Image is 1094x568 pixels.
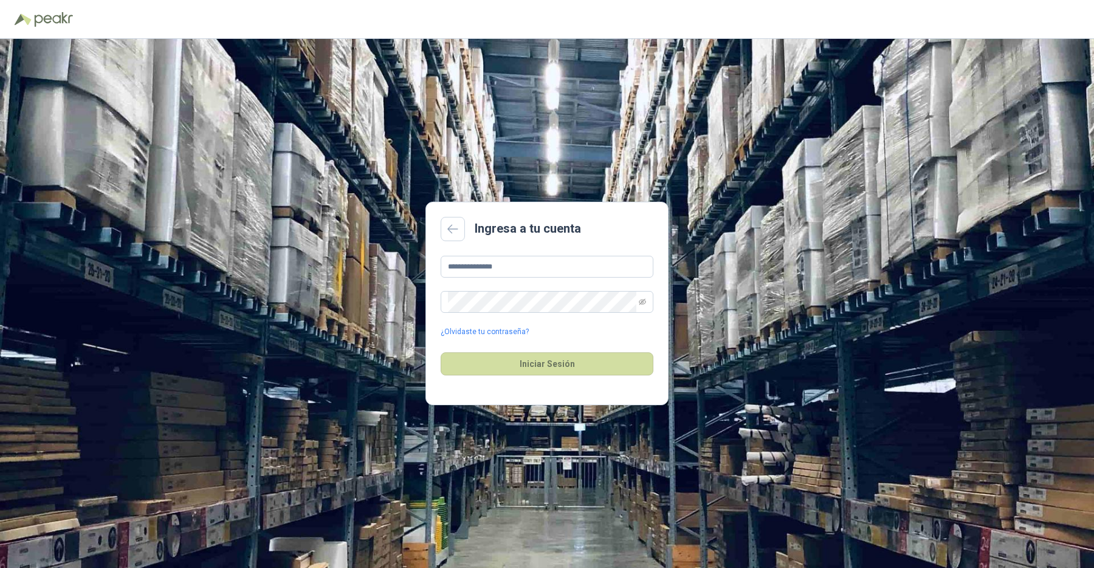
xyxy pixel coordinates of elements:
a: ¿Olvidaste tu contraseña? [441,326,529,338]
h2: Ingresa a tu cuenta [475,219,581,238]
button: Iniciar Sesión [441,352,653,375]
img: Logo [15,13,32,26]
img: Peakr [34,12,73,27]
span: eye-invisible [639,298,646,306]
